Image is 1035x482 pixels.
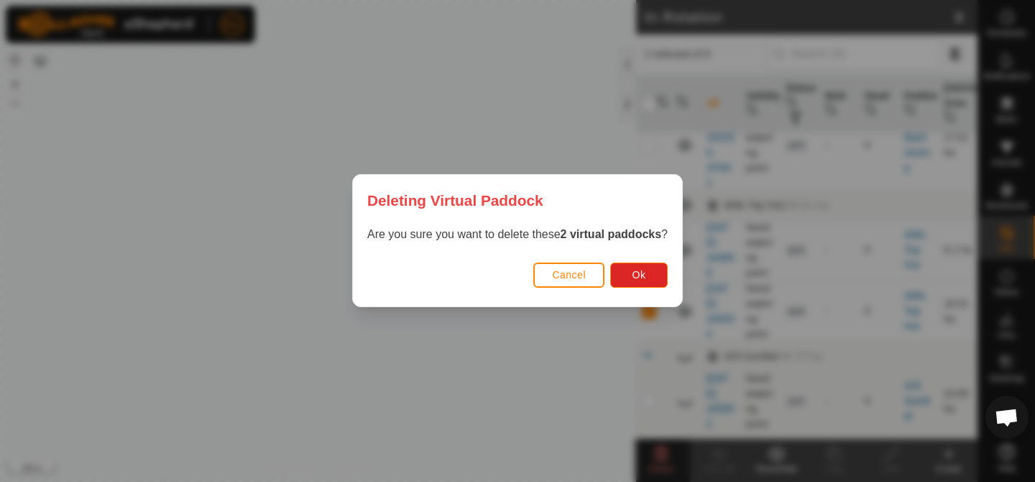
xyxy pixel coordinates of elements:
span: Deleting Virtual Paddock [367,189,543,212]
strong: 2 virtual paddocks [561,229,662,241]
span: Ok [632,270,646,281]
div: Open chat [985,396,1029,439]
span: Are you sure you want to delete these ? [367,229,668,241]
button: Ok [610,263,668,288]
button: Cancel [533,263,604,288]
span: Cancel [552,270,586,281]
